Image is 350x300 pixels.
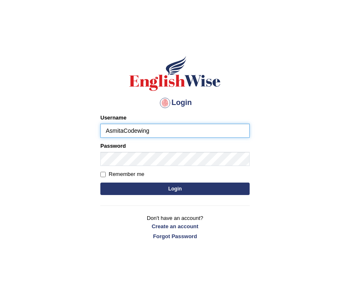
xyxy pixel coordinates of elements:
[100,183,250,195] button: Login
[100,222,250,230] a: Create an account
[100,142,126,150] label: Password
[100,172,106,177] input: Remember me
[100,214,250,240] p: Don't have an account?
[100,170,144,178] label: Remember me
[100,96,250,110] h4: Login
[100,232,250,240] a: Forgot Password
[128,55,222,92] img: Logo of English Wise sign in for intelligent practice with AI
[100,114,126,122] label: Username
